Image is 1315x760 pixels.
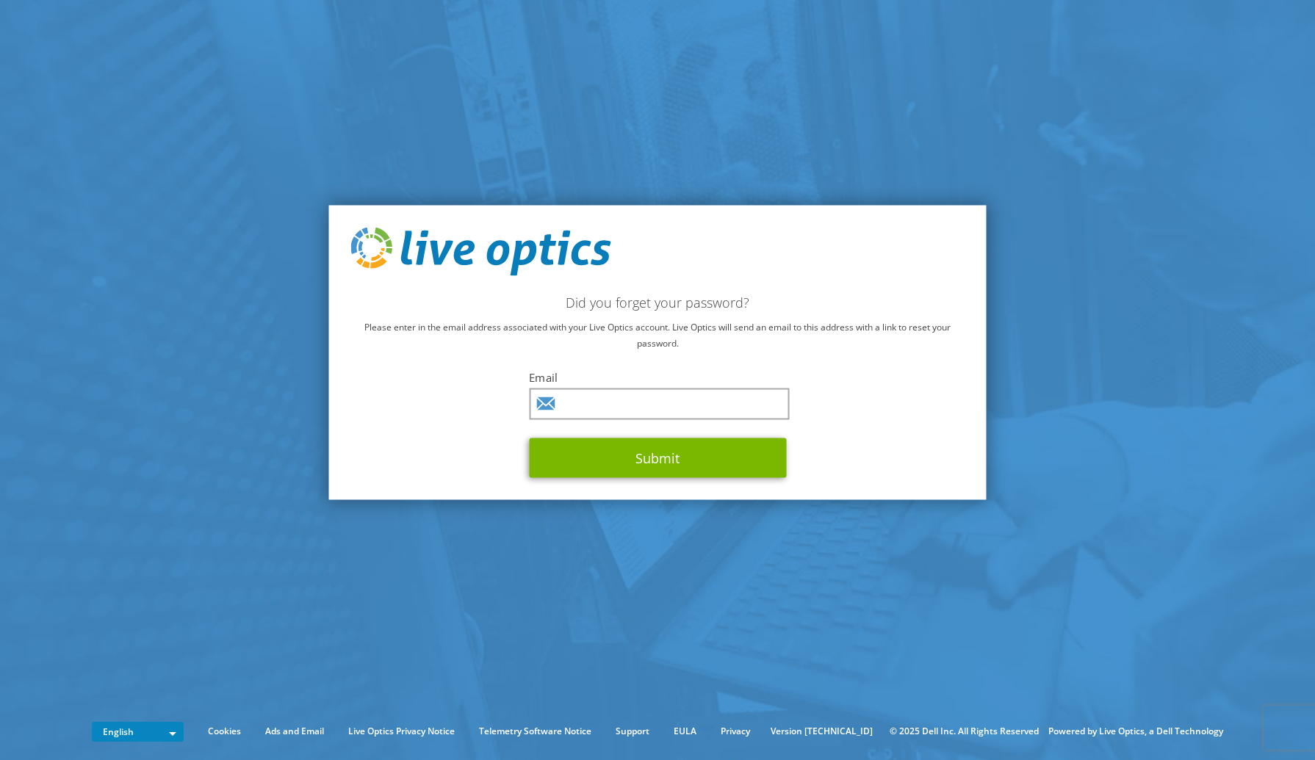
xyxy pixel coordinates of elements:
[529,438,786,477] button: Submit
[529,369,786,384] label: Email
[605,723,660,739] a: Support
[197,723,252,739] a: Cookies
[337,723,466,739] a: Live Optics Privacy Notice
[351,228,611,276] img: live_optics_svg.svg
[351,294,965,310] h2: Did you forget your password?
[351,319,965,351] p: Please enter in the email address associated with your Live Optics account. Live Optics will send...
[1048,723,1223,739] li: Powered by Live Optics, a Dell Technology
[882,723,1046,739] li: © 2025 Dell Inc. All Rights Reserved
[663,723,707,739] a: EULA
[468,723,602,739] a: Telemetry Software Notice
[710,723,761,739] a: Privacy
[763,723,880,739] li: Version [TECHNICAL_ID]
[254,723,335,739] a: Ads and Email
